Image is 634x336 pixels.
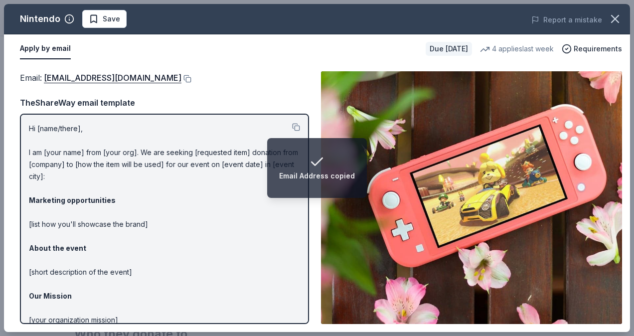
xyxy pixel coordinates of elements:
[29,244,86,252] strong: About the event
[562,43,622,55] button: Requirements
[531,14,602,26] button: Report a mistake
[321,71,622,324] img: Image for Nintendo
[426,42,472,56] div: Due [DATE]
[29,196,116,204] strong: Marketing opportunities
[20,11,60,27] div: Nintendo
[20,38,71,59] button: Apply by email
[20,73,181,83] span: Email :
[574,43,622,55] span: Requirements
[480,43,554,55] div: 4 applies last week
[279,170,355,182] div: Email Address copied
[82,10,127,28] button: Save
[29,292,72,300] strong: Our Mission
[44,71,181,84] a: [EMAIL_ADDRESS][DOMAIN_NAME]
[20,96,309,109] div: TheShareWay email template
[103,13,120,25] span: Save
